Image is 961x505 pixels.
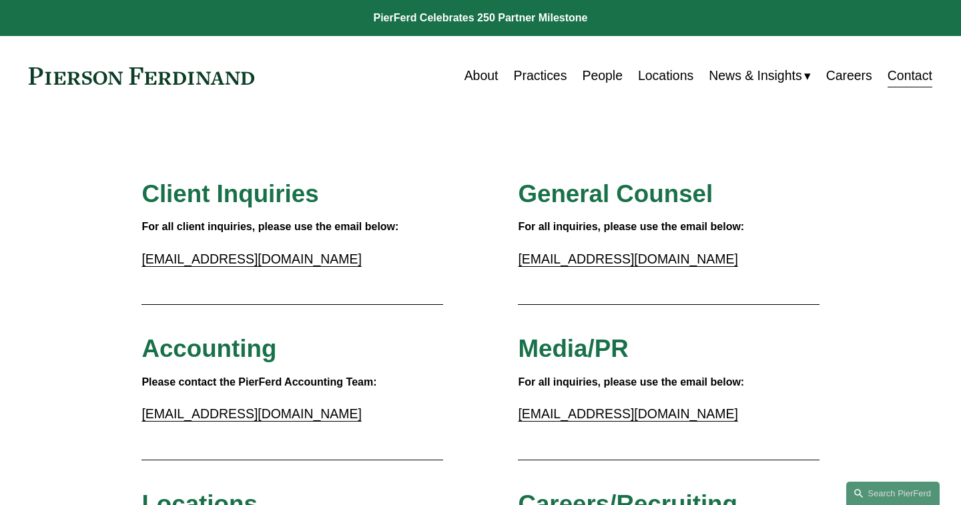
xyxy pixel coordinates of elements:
a: Careers [826,63,872,89]
a: Search this site [846,482,940,505]
span: General Counsel [518,180,713,207]
a: [EMAIL_ADDRESS][DOMAIN_NAME] [518,406,737,421]
span: Client Inquiries [141,180,318,207]
a: People [582,63,623,89]
span: Media/PR [518,335,628,362]
a: Practices [513,63,567,89]
a: folder dropdown [709,63,810,89]
strong: For all inquiries, please use the email below: [518,221,744,232]
a: Contact [888,63,932,89]
a: [EMAIL_ADDRESS][DOMAIN_NAME] [141,251,361,266]
a: [EMAIL_ADDRESS][DOMAIN_NAME] [518,251,737,266]
span: Accounting [141,335,276,362]
strong: For all client inquiries, please use the email below: [141,221,398,232]
a: Locations [638,63,693,89]
strong: For all inquiries, please use the email below: [518,376,744,388]
a: [EMAIL_ADDRESS][DOMAIN_NAME] [141,406,361,421]
strong: Please contact the PierFerd Accounting Team: [141,376,376,388]
span: News & Insights [709,64,802,87]
a: About [464,63,499,89]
